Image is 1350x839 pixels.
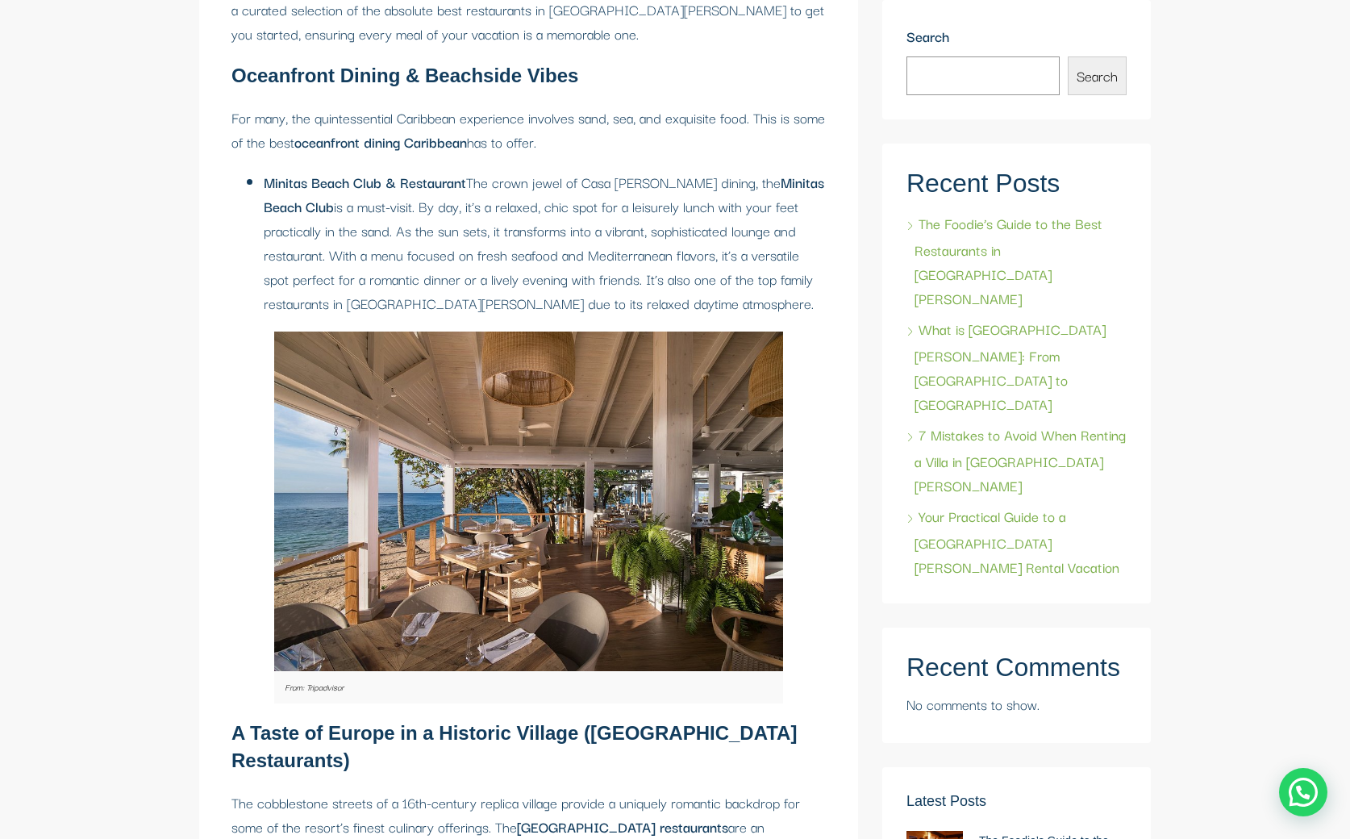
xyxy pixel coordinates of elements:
[906,24,1127,56] label: Search
[906,424,1126,496] a: 7 Mistakes to Avoid When Renting a Villa in [GEOGRAPHIC_DATA][PERSON_NAME]
[906,652,1127,682] h2: Recent Comments
[294,131,467,152] strong: oceanfront dining Caribbean
[274,332,783,671] img: Oceanfront view from a table at Minitas Beach Club & Restaurant at evening
[1068,56,1127,95] button: Search
[906,791,1127,811] h3: Latest Posts
[264,171,466,193] strong: Minitas Beach Club & Restaurant
[517,816,728,837] strong: [GEOGRAPHIC_DATA] restaurants
[283,678,346,696] mark: From: Tripadvisor
[906,690,1127,719] div: No comments to show.
[264,171,824,217] strong: Minitas Beach Club
[231,722,797,771] strong: A Taste of Europe in a Historic Village ([GEOGRAPHIC_DATA] Restaurants)
[906,212,1102,309] a: The Foodie’s Guide to the Best Restaurants in [GEOGRAPHIC_DATA][PERSON_NAME]
[231,65,578,86] strong: Oceanfront Dining & Beachside Vibes
[264,170,826,315] li: The crown jewel of Casa [PERSON_NAME] dining, the is a must-visit. By day, it’s a relaxed, chic s...
[906,505,1119,578] a: Your Practical Guide to a [GEOGRAPHIC_DATA][PERSON_NAME] Rental Vacation
[231,106,826,154] p: For many, the quintessential Caribbean experience involves sand, sea, and exquisite food. This is...
[906,318,1106,415] a: What is [GEOGRAPHIC_DATA][PERSON_NAME]: From [GEOGRAPHIC_DATA] to [GEOGRAPHIC_DATA]
[906,168,1127,198] h2: Recent Posts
